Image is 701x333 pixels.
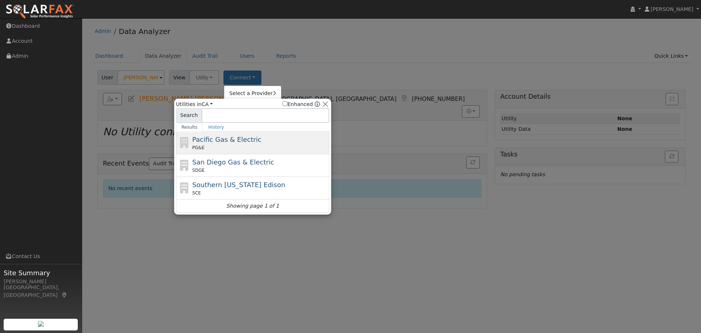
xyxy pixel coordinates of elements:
span: SDGE [192,167,205,174]
a: Select a Provider [224,88,281,99]
a: Enhanced Providers [315,101,320,107]
span: San Diego Gas & Electric [192,158,274,166]
div: [GEOGRAPHIC_DATA], [GEOGRAPHIC_DATA] [4,284,78,299]
a: History [203,123,229,132]
a: CA [202,101,213,107]
span: [PERSON_NAME] [651,6,693,12]
span: Utilities in [176,101,213,108]
span: SCE [192,190,201,196]
span: Pacific Gas & Electric [192,136,261,143]
i: Showing page 1 of 1 [226,202,279,210]
input: Enhanced [283,101,287,106]
span: PG&E [192,144,204,151]
span: Southern [US_STATE] Edison [192,181,286,189]
label: Enhanced [283,101,313,108]
span: Site Summary [4,268,78,278]
span: Search [176,108,202,123]
img: retrieve [38,321,44,327]
span: Show enhanced providers [283,101,320,108]
img: SolarFax [5,4,74,19]
div: [PERSON_NAME] [4,278,78,285]
a: Results [176,123,203,132]
a: Map [61,292,68,298]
